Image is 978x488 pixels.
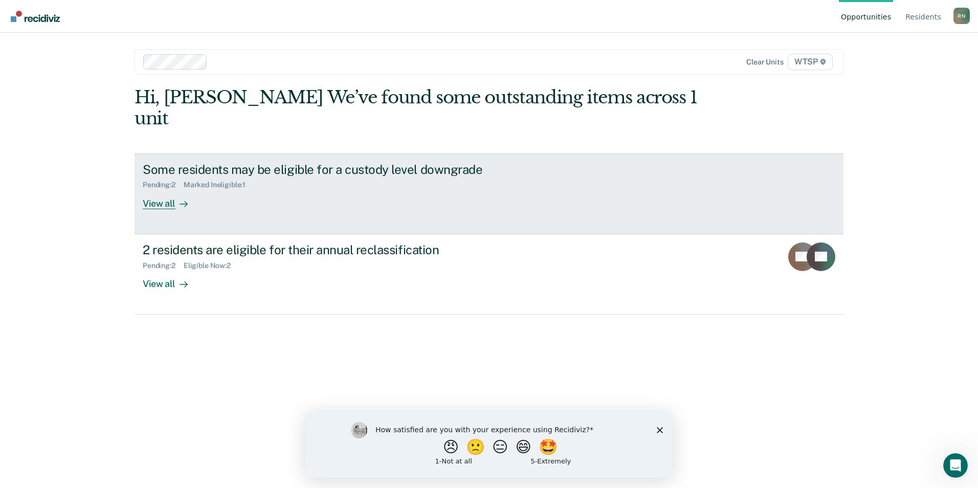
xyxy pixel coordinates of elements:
div: View all [143,189,200,209]
div: Hi, [PERSON_NAME] We’ve found some outstanding items across 1 unit [135,87,702,129]
div: Some residents may be eligible for a custody level downgrade [143,162,502,177]
div: View all [143,270,200,290]
iframe: Intercom live chat [943,453,968,478]
button: Profile dropdown button [953,8,970,24]
div: R N [953,8,970,24]
div: Clear units [746,58,784,66]
div: 2 residents are eligible for their annual reclassification [143,242,502,257]
a: Some residents may be eligible for a custody level downgradePending:2Marked Ineligible:1View all [135,153,843,234]
div: Pending : 2 [143,261,184,270]
div: Pending : 2 [143,181,184,189]
img: Recidiviz [11,11,60,22]
iframe: Survey by Kim from Recidiviz [306,412,672,478]
div: Marked Ineligible : 1 [184,181,254,189]
a: 2 residents are eligible for their annual reclassificationPending:2Eligible Now:2View all [135,234,843,315]
span: WTSP [788,54,833,70]
div: Eligible Now : 2 [184,261,239,270]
